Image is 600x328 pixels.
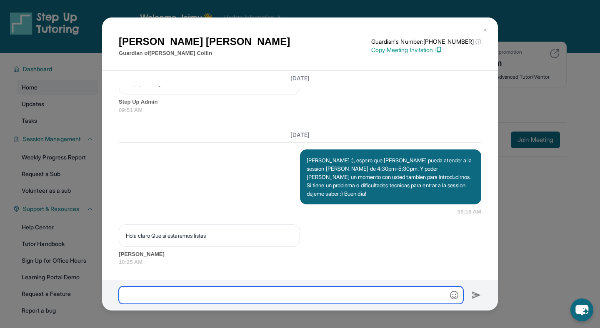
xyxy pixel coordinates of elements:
img: Copy Icon [435,46,442,54]
span: 10:25 AM [119,258,481,266]
p: Guardian of [PERSON_NAME] Collin [119,49,290,57]
p: Copy Meeting Invitation [371,46,481,54]
img: Send icon [472,290,481,300]
img: Emoji [450,291,458,299]
span: 09:51 AM [119,106,481,114]
p: Guardian's Number: [PHONE_NUMBER] [371,37,481,46]
h1: [PERSON_NAME] [PERSON_NAME] [119,34,290,49]
span: [PERSON_NAME] [119,250,481,258]
p: Hola claro Que si estaremos listas [126,231,293,240]
h3: [DATE] [119,131,481,139]
h3: [DATE] [119,74,481,82]
span: 09:18 AM [457,208,481,216]
p: [PERSON_NAME] :), espero que [PERSON_NAME] pueda atender a la session [PERSON_NAME] de 4:30pm-5:3... [307,156,475,198]
button: chat-button [570,298,593,321]
span: ⓘ [475,37,481,46]
span: Step Up Admin [119,98,481,106]
img: Close Icon [482,27,489,33]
